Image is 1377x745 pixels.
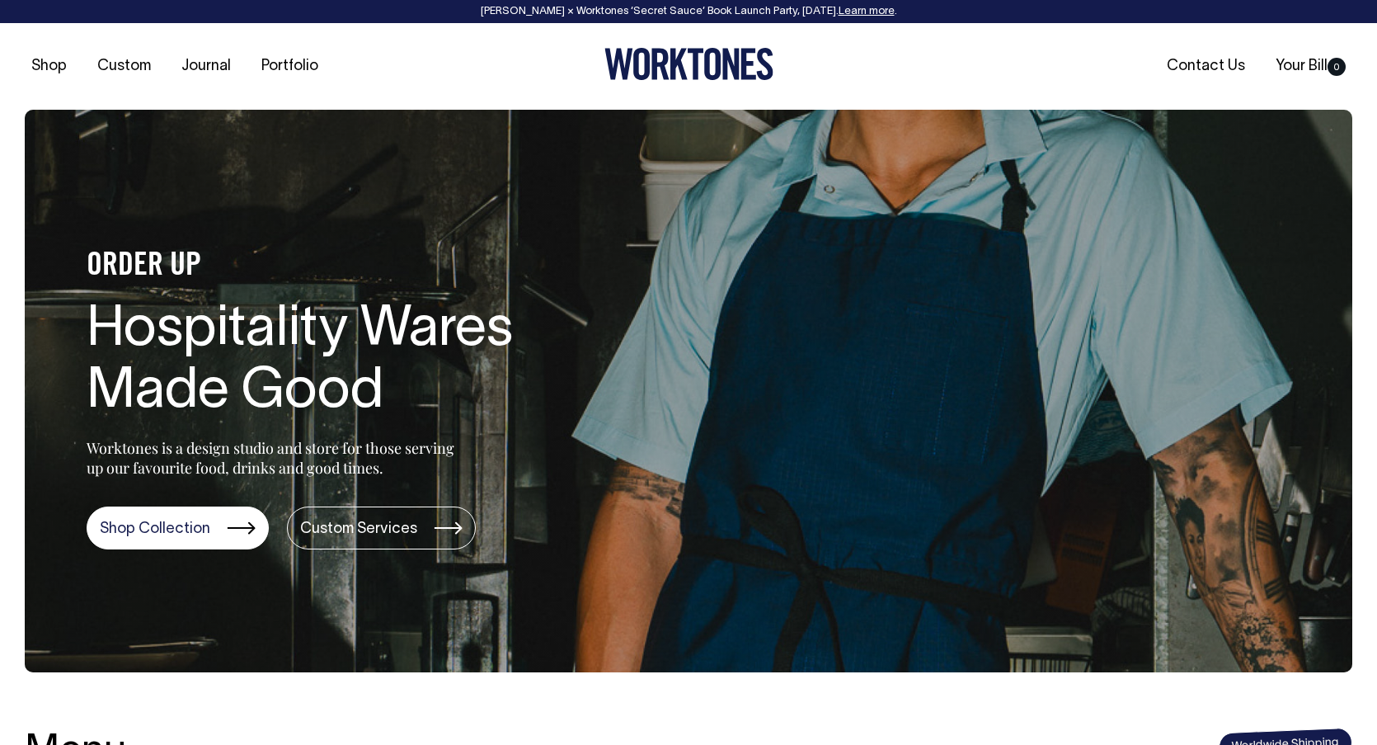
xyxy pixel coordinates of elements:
[175,53,237,80] a: Journal
[287,507,476,549] a: Custom Services
[87,507,269,549] a: Shop Collection
[16,6,1361,17] div: [PERSON_NAME] × Worktones ‘Secret Sauce’ Book Launch Party, [DATE]. .
[1160,53,1252,80] a: Contact Us
[87,438,462,478] p: Worktones is a design studio and store for those serving up our favourite food, drinks and good t...
[87,249,614,284] h4: ORDER UP
[87,300,614,424] h1: Hospitality Wares Made Good
[839,7,895,17] a: Learn more
[255,53,325,80] a: Portfolio
[1269,53,1352,80] a: Your Bill0
[91,53,157,80] a: Custom
[25,53,73,80] a: Shop
[1328,58,1346,76] span: 0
